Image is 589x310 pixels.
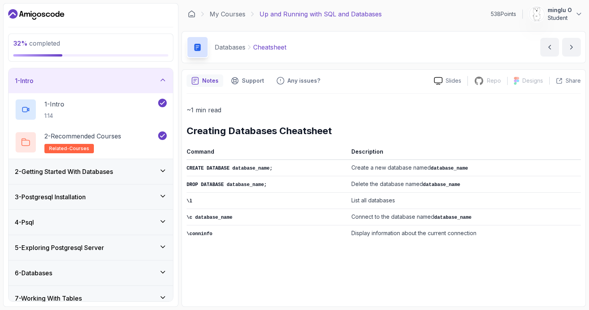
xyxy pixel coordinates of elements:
span: 32 % [13,39,28,47]
code: database_name [431,166,468,171]
td: Delete the database named [348,176,581,193]
h2: Creating Databases Cheatsheet [187,125,581,137]
p: Repo [487,77,501,85]
p: minglu O [548,6,572,14]
a: Dashboard [188,10,196,18]
button: 6-Databases [9,260,173,285]
span: completed [13,39,60,47]
button: user profile imageminglu OStudent [529,6,583,22]
span: related-courses [49,145,89,152]
button: previous content [540,38,559,57]
h3: 3 - Postgresql Installation [15,192,86,202]
code: database_name [434,215,472,220]
code: \l [187,198,192,204]
p: Designs [522,77,543,85]
h3: 1 - Intro [15,76,34,85]
p: Share [566,77,581,85]
code: DROP DATABASE database_name; [187,182,267,188]
code: \conninfo [187,231,212,237]
p: Slides [446,77,461,85]
p: 1:14 [44,112,64,120]
code: \c database_name [187,215,233,220]
a: Slides [428,77,467,85]
p: Cheatsheet [253,43,286,52]
p: Notes [202,77,219,85]
button: 2-Recommended Coursesrelated-courses [15,131,167,153]
p: Databases [215,43,245,52]
button: 1-Intro [9,68,173,93]
h3: 2 - Getting Started With Databases [15,167,113,176]
h3: 7 - Working With Tables [15,294,82,303]
a: My Courses [210,9,245,19]
a: Dashboard [8,8,64,21]
th: Description [348,147,581,160]
button: notes button [187,74,223,87]
button: Support button [226,74,269,87]
th: Command [187,147,348,160]
code: database_name [423,182,460,188]
h3: 4 - Psql [15,218,34,227]
button: Feedback button [272,74,325,87]
h3: 6 - Databases [15,268,52,278]
button: 2-Getting Started With Databases [9,159,173,184]
img: user profile image [529,7,544,21]
button: next content [562,38,581,57]
button: 5-Exploring Postgresql Server [9,235,173,260]
button: 4-Psql [9,210,173,235]
td: List all databases [348,193,581,209]
button: 3-Postgresql Installation [9,184,173,209]
button: 1-Intro1:14 [15,99,167,120]
p: 2 - Recommended Courses [44,131,121,141]
code: CREATE DATABASE database_name; [187,166,273,171]
button: Share [549,77,581,85]
td: Display information about the current connection [348,225,581,242]
p: 1 - Intro [44,99,64,109]
td: Connect to the database named [348,209,581,225]
p: Up and Running with SQL and Databases [259,9,382,19]
p: Support [242,77,264,85]
td: Create a new database named [348,160,581,176]
p: Student [548,14,572,22]
p: Any issues? [287,77,320,85]
h3: 5 - Exploring Postgresql Server [15,243,104,252]
p: 538 Points [491,10,516,18]
p: ~1 min read [187,105,581,115]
